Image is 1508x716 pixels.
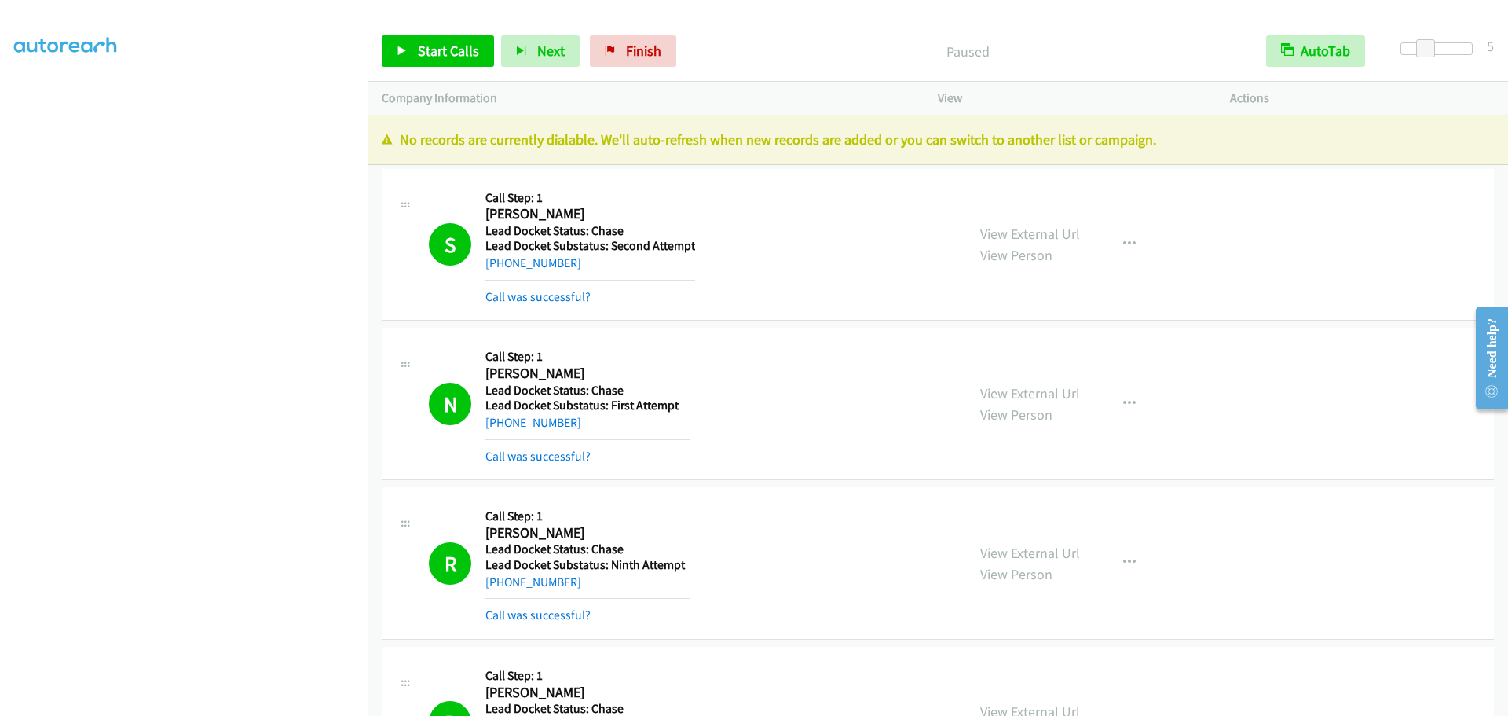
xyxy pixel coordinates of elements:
[485,190,695,206] h5: Call Step: 1
[590,35,676,67] a: Finish
[485,349,690,365] h5: Call Step: 1
[980,246,1052,264] a: View Person
[537,42,565,60] span: Next
[429,383,471,425] h1: N
[382,35,494,67] a: Start Calls
[429,542,471,585] h1: R
[429,223,471,266] h1: S
[980,565,1052,583] a: View Person
[418,42,479,60] span: Start Calls
[938,89,1202,108] p: View
[485,238,695,254] h5: Lead Docket Substatus: Second Attempt
[382,129,1494,150] p: No records are currently dialable. We'll auto-refresh when new records are added or you can switc...
[485,223,695,239] h5: Lead Docket Status: Chase
[485,684,690,702] h2: [PERSON_NAME]
[697,41,1238,62] p: Paused
[980,225,1080,243] a: View External Url
[980,544,1080,562] a: View External Url
[1230,89,1494,108] p: Actions
[485,575,581,589] a: [PHONE_NUMBER]
[1266,35,1365,67] button: AutoTab
[485,449,591,464] a: Call was successful?
[1487,35,1494,57] div: 5
[485,542,690,557] h5: Lead Docket Status: Chase
[1462,296,1508,420] iframe: Resource Center
[485,415,581,430] a: [PHONE_NUMBER]
[382,89,910,108] p: Company Information
[485,509,690,524] h5: Call Step: 1
[485,608,591,622] a: Call was successful?
[485,289,591,304] a: Call was successful?
[485,398,690,413] h5: Lead Docket Substatus: First Attempt
[485,205,690,223] h2: [PERSON_NAME]
[485,255,581,270] a: [PHONE_NUMBER]
[980,406,1052,424] a: View Person
[501,35,580,67] button: Next
[626,42,661,60] span: Finish
[980,384,1080,402] a: View External Url
[485,668,690,684] h5: Call Step: 1
[485,557,690,573] h5: Lead Docket Substatus: Ninth Attempt
[485,524,690,542] h2: [PERSON_NAME]
[485,365,690,383] h2: [PERSON_NAME]
[485,383,690,398] h5: Lead Docket Status: Chase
